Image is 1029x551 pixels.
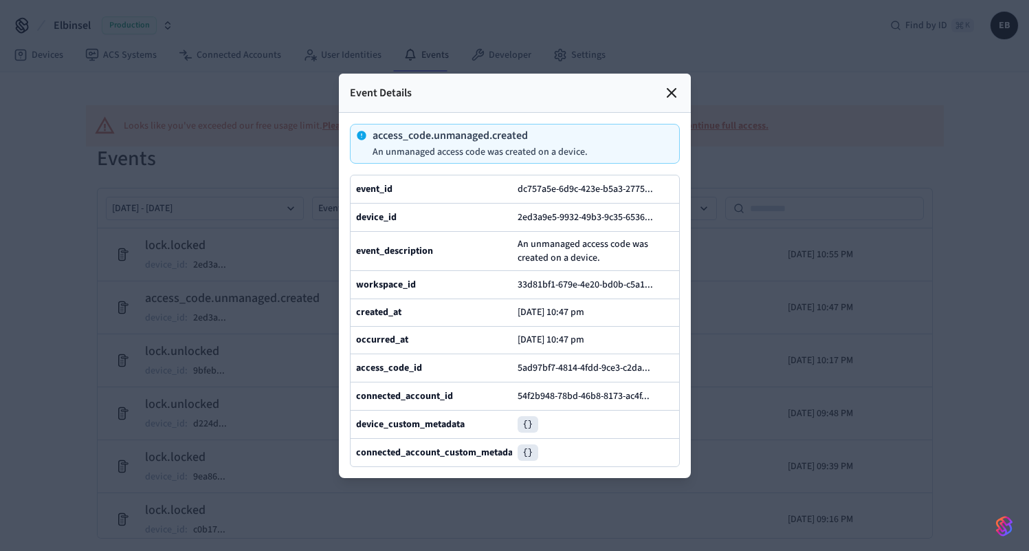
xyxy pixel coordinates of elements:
p: access_code.unmanaged.created [373,130,588,141]
button: 5ad97bf7-4814-4fdd-9ce3-c2da... [515,360,664,376]
b: connected_account_id [356,389,453,403]
button: dc757a5e-6d9c-423e-b5a3-2775... [515,181,667,197]
span: An unmanaged access code was created on a device. [518,237,674,265]
button: 54f2b948-78bd-46b8-8173-ac4f... [515,388,663,404]
b: created_at [356,305,401,319]
p: [DATE] 10:47 pm [518,307,584,318]
b: access_code_id [356,361,422,375]
b: event_id [356,182,392,196]
b: device_id [356,210,397,224]
button: 33d81bf1-679e-4e20-bd0b-c5a1... [515,277,667,293]
b: device_custom_metadata [356,418,465,431]
p: [DATE] 10:47 pm [518,334,584,345]
b: connected_account_custom_metadata [356,446,521,460]
pre: {} [518,444,538,461]
button: 2ed3a9e5-9932-49b3-9c35-6536... [515,209,667,226]
p: An unmanaged access code was created on a device. [373,147,588,158]
b: workspace_id [356,278,416,292]
img: SeamLogoGradient.69752ec5.svg [996,515,1013,537]
b: event_description [356,244,433,258]
p: Event Details [350,85,412,101]
pre: {} [518,416,538,433]
b: occurred_at [356,333,408,347]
